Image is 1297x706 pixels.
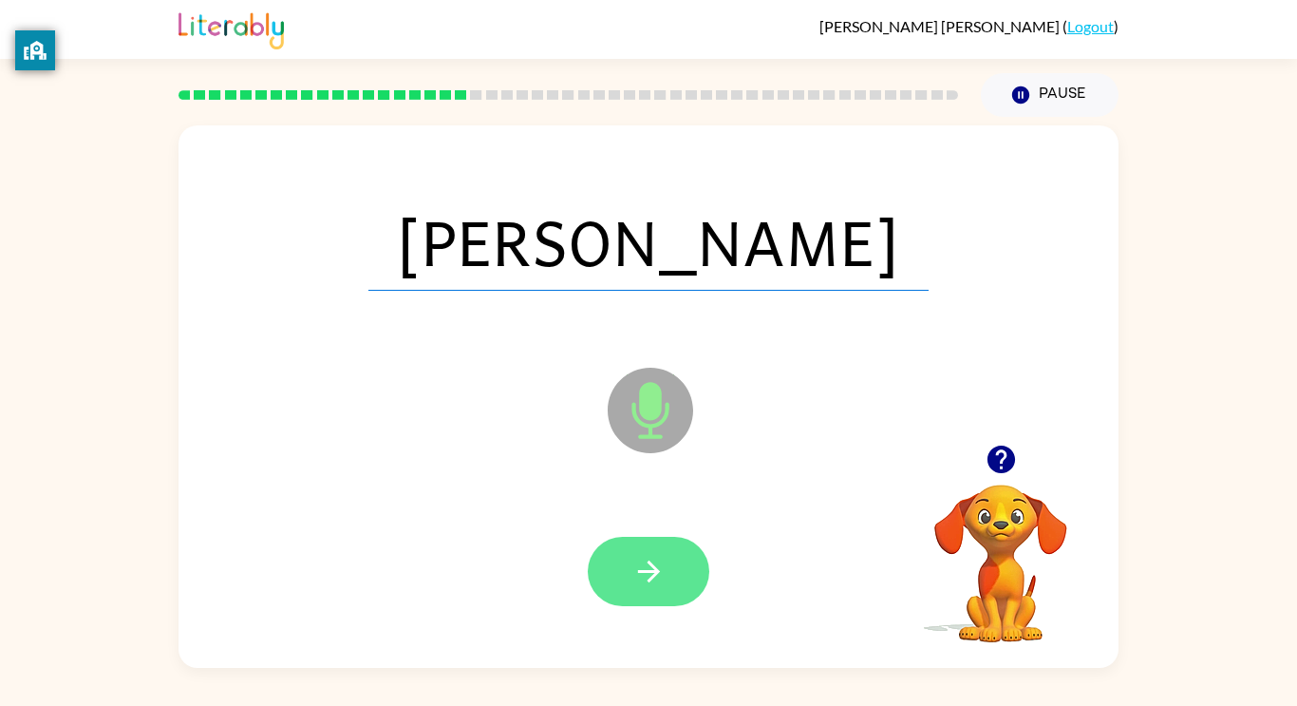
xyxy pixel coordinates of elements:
[368,192,929,291] span: [PERSON_NAME]
[981,73,1118,117] button: Pause
[179,8,284,49] img: Literably
[15,30,55,70] button: privacy banner
[819,17,1062,35] span: [PERSON_NAME] [PERSON_NAME]
[819,17,1118,35] div: ( )
[1067,17,1114,35] a: Logout
[906,455,1096,645] video: Your browser must support playing .mp4 files to use Literably. Please try using another browser.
